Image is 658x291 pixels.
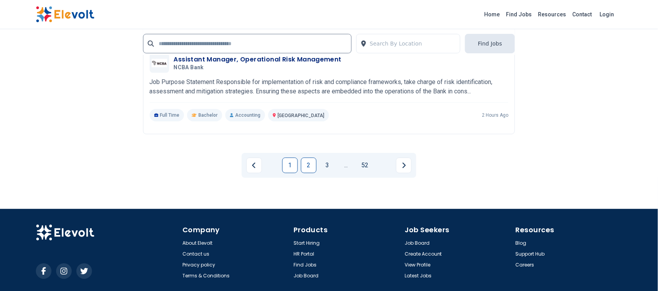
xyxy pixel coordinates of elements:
h4: Company [182,224,289,235]
a: Careers [516,262,534,268]
a: Terms & Conditions [182,273,230,279]
a: Create Account [405,251,442,257]
span: NCBA Bank [174,64,204,71]
a: Contact us [182,251,209,257]
h4: Products [294,224,400,235]
ul: Pagination [246,158,412,173]
a: About Elevolt [182,240,212,246]
a: HR Portal [294,251,314,257]
p: Full Time [150,109,184,121]
h3: Assistant Manager, Operational Risk Management [174,55,341,64]
a: Previous page [246,158,262,173]
a: Support Hub [516,251,545,257]
a: View Profile [405,262,430,268]
a: Jump forward [338,158,354,173]
a: Start Hiring [294,240,320,246]
a: Privacy policy [182,262,215,268]
h4: Resources [516,224,622,235]
iframe: Chat Widget [619,254,658,291]
span: Bachelor [198,112,218,118]
a: Find Jobs [294,262,317,268]
a: Page 3 [320,158,335,173]
a: Contact [570,8,595,21]
a: Job Board [405,240,430,246]
a: Blog [516,240,527,246]
a: Resources [535,8,570,21]
a: Page 1 is your current page [282,158,298,173]
a: Page 52 [357,158,373,173]
img: NCBA Bank [152,59,167,68]
a: NCBA BankAssistant Manager, Operational Risk ManagementNCBA BankJob Purpose Statement Responsible... [150,53,509,121]
button: Find Jobs [465,34,515,53]
span: [GEOGRAPHIC_DATA] [278,113,324,118]
a: Job Board [294,273,318,279]
a: Find Jobs [503,8,535,21]
p: Accounting [225,109,265,121]
a: Home [481,8,503,21]
a: Page 2 [301,158,317,173]
p: 2 hours ago [482,112,508,118]
a: Next page [396,158,412,173]
h4: Job Seekers [405,224,511,235]
img: Elevolt [36,224,94,241]
img: Elevolt [36,6,94,23]
a: Latest Jobs [405,273,432,279]
p: Job Purpose Statement Responsible for implementation of risk and compliance frameworks, take char... [150,77,509,96]
a: Login [595,7,619,22]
